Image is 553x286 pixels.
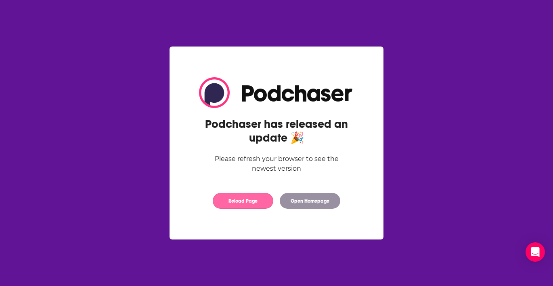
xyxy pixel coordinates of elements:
img: Logo [199,77,354,108]
button: Reload Page [213,193,273,209]
button: Open Homepage [280,193,340,209]
div: Open Intercom Messenger [526,242,545,262]
h2: Podchaser has released an update 🎉 [199,117,354,145]
div: Please refresh your browser to see the newest version [199,154,354,174]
